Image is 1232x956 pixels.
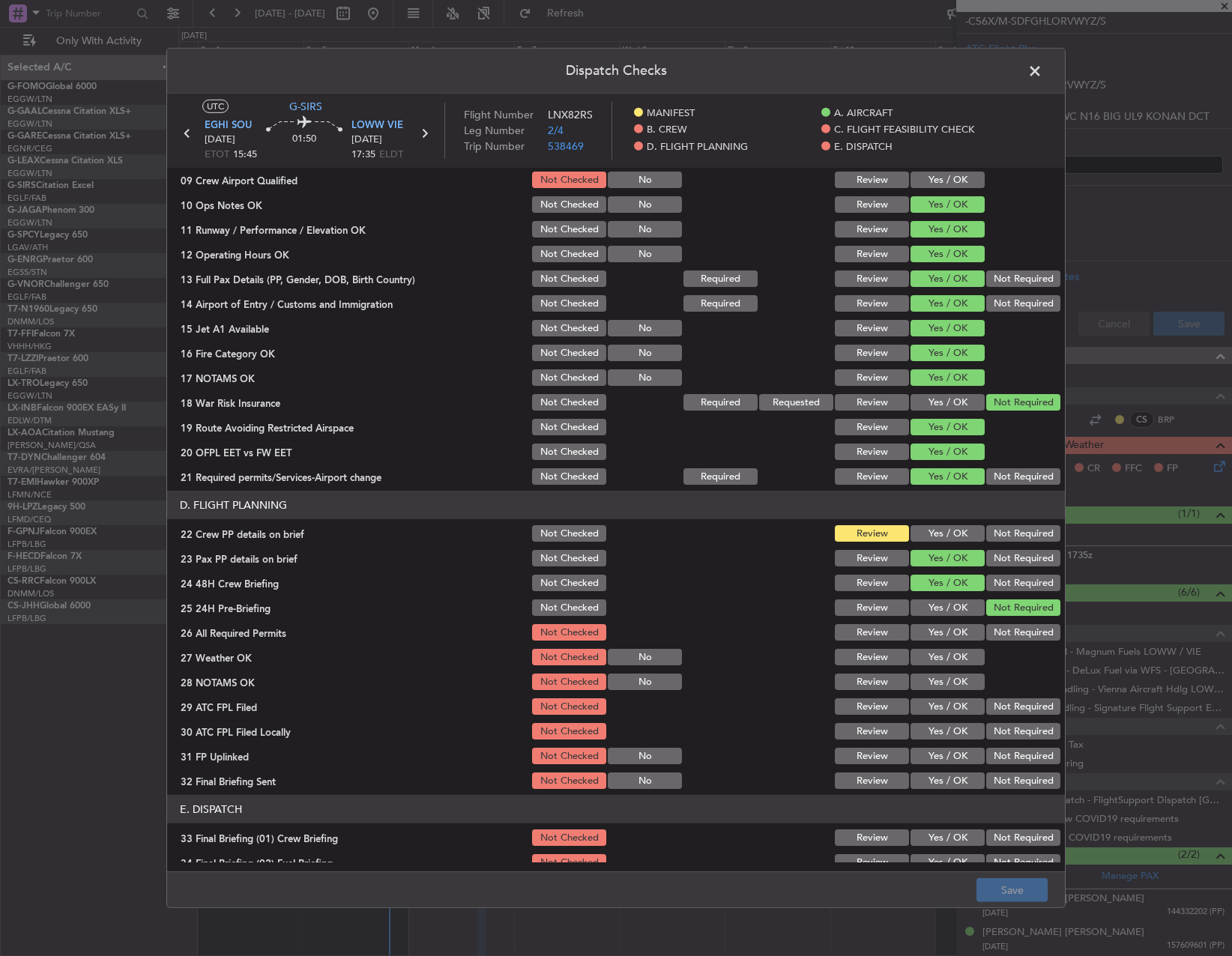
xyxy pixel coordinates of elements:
[986,295,1060,312] button: Not Required
[911,674,985,690] button: Yes / OK
[911,270,985,287] button: Yes / OK
[911,649,985,665] button: Yes / OK
[986,748,1060,764] button: Not Required
[911,599,985,616] button: Yes / OK
[911,748,985,764] button: Yes / OK
[986,599,1060,616] button: Not Required
[986,394,1060,411] button: Not Required
[986,575,1060,591] button: Not Required
[911,624,985,641] button: Yes / OK
[911,468,985,485] button: Yes / OK
[911,772,985,789] button: Yes / OK
[911,172,985,188] button: Yes / OK
[986,550,1060,566] button: Not Required
[911,550,985,566] button: Yes / OK
[986,723,1060,739] button: Not Required
[986,525,1060,542] button: Not Required
[986,829,1060,846] button: Not Required
[911,698,985,715] button: Yes / OK
[911,444,985,460] button: Yes / OK
[911,829,985,846] button: Yes / OK
[911,221,985,238] button: Yes / OK
[911,854,985,871] button: Yes / OK
[986,698,1060,715] button: Not Required
[167,49,1065,94] header: Dispatch Checks
[911,575,985,591] button: Yes / OK
[911,419,985,435] button: Yes / OK
[911,295,985,312] button: Yes / OK
[911,723,985,739] button: Yes / OK
[986,468,1060,485] button: Not Required
[986,772,1060,789] button: Not Required
[986,270,1060,287] button: Not Required
[911,369,985,386] button: Yes / OK
[911,394,985,411] button: Yes / OK
[911,196,985,213] button: Yes / OK
[911,246,985,262] button: Yes / OK
[834,123,974,138] span: C. FLIGHT FEASIBILITY CHECK
[986,624,1060,641] button: Not Required
[911,525,985,542] button: Yes / OK
[911,320,985,336] button: Yes / OK
[986,854,1060,871] button: Not Required
[911,345,985,361] button: Yes / OK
